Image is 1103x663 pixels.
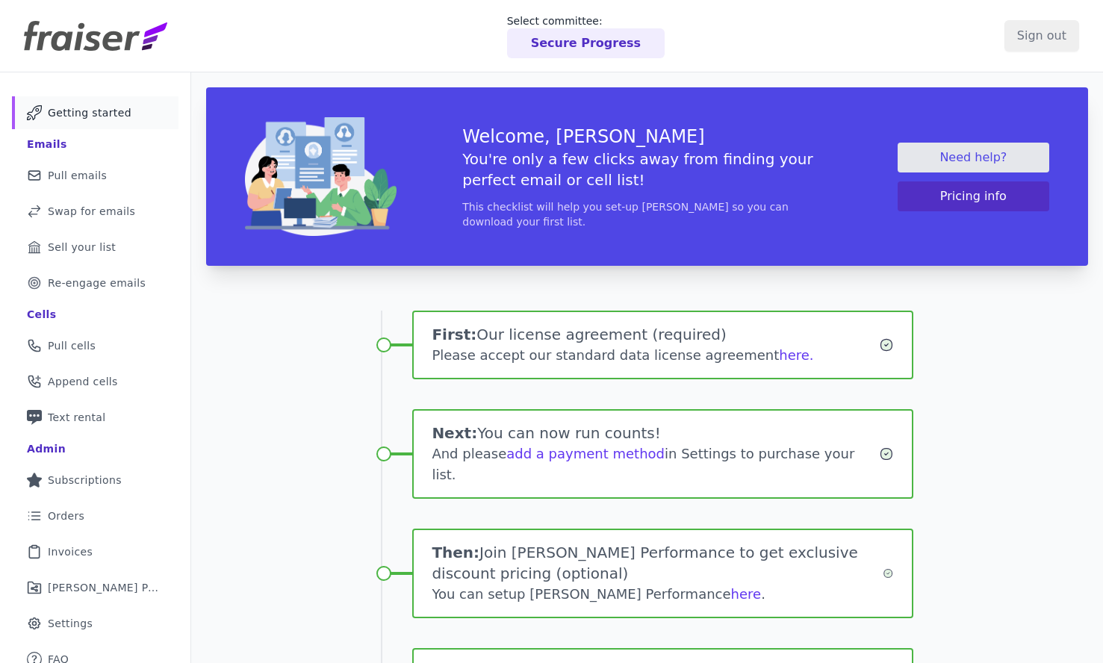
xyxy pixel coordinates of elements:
div: You can setup [PERSON_NAME] Performance . [432,584,883,605]
span: Orders [48,508,84,523]
a: Invoices [12,535,178,568]
h1: Join [PERSON_NAME] Performance to get exclusive discount pricing (optional) [432,542,883,584]
a: Sell your list [12,231,178,264]
span: Swap for emails [48,204,135,219]
span: Re-engage emails [48,276,146,290]
input: Sign out [1004,20,1079,52]
a: add a payment method [506,446,665,461]
div: Please accept our standard data license agreement [432,345,878,366]
div: Cells [27,307,56,322]
p: Secure Progress [531,34,641,52]
div: Admin [27,441,66,456]
a: Pull cells [12,329,178,362]
span: Invoices [48,544,93,559]
span: Append cells [48,374,118,389]
a: Subscriptions [12,464,178,497]
span: First: [432,326,476,343]
a: Pull emails [12,159,178,192]
a: Select committee: Secure Progress [507,13,665,58]
a: Swap for emails [12,195,178,228]
a: Getting started [12,96,178,129]
h1: Our license agreement (required) [432,324,878,345]
button: Pricing info [898,181,1049,211]
div: And please in Settings to purchase your list. [432,443,878,485]
span: Then: [432,544,479,561]
a: [PERSON_NAME] Performance [12,571,178,604]
p: Select committee: [507,13,665,28]
span: [PERSON_NAME] Performance [48,580,161,595]
span: Settings [48,616,93,631]
a: Need help? [898,143,1049,172]
img: img [245,117,397,236]
span: Pull cells [48,338,96,353]
span: Next: [432,424,477,442]
span: Sell your list [48,240,116,255]
h5: You're only a few clicks away from finding your perfect email or cell list! [462,149,832,190]
span: Subscriptions [48,473,122,488]
span: Text rental [48,410,106,425]
h1: You can now run counts! [432,423,878,443]
a: Orders [12,499,178,532]
a: Settings [12,607,178,640]
p: This checklist will help you set-up [PERSON_NAME] so you can download your first list. [462,199,832,229]
div: Emails [27,137,67,152]
img: Fraiser Logo [24,21,167,51]
a: Append cells [12,365,178,398]
a: Re-engage emails [12,267,178,299]
span: Getting started [48,105,131,120]
a: here [731,586,762,602]
h3: Welcome, [PERSON_NAME] [462,125,832,149]
a: Text rental [12,401,178,434]
span: Pull emails [48,168,107,183]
